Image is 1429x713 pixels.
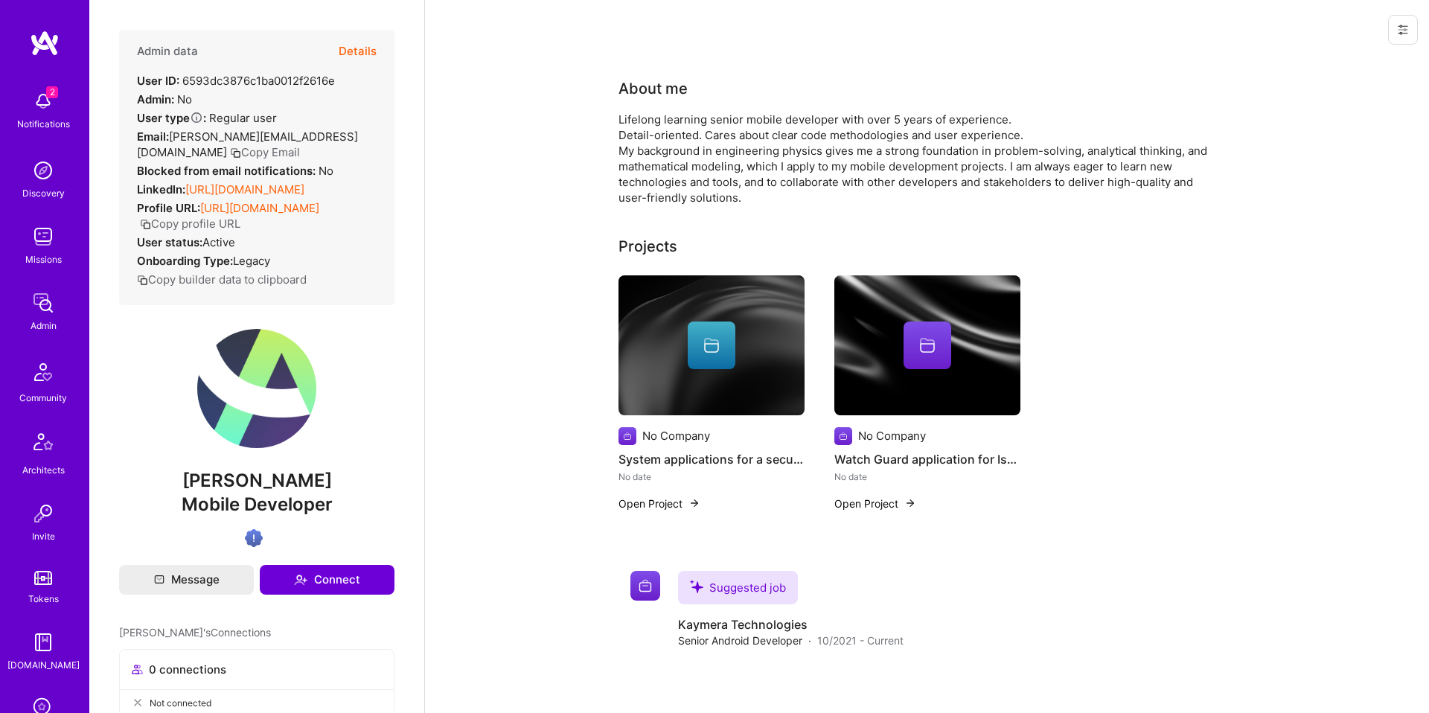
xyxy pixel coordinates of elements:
[834,275,1020,415] img: cover
[140,219,151,230] i: icon Copy
[17,116,70,132] div: Notifications
[28,222,58,252] img: teamwork
[137,130,169,144] strong: Email:
[140,216,240,231] button: Copy profile URL
[233,254,270,268] span: legacy
[230,144,300,160] button: Copy Email
[28,499,58,528] img: Invite
[197,329,316,448] img: User Avatar
[46,86,58,98] span: 2
[137,74,179,88] strong: User ID:
[618,450,805,469] h4: System applications for a secure android phone
[618,112,1214,205] div: Lifelong learning senior mobile developer with over 5 years of experience. Detail-oriented. Cares...
[245,529,263,547] img: High Potential User
[119,624,271,640] span: [PERSON_NAME]'s Connections
[137,164,319,178] strong: Blocked from email notifications:
[25,426,61,462] img: Architects
[22,185,65,201] div: Discovery
[25,354,61,390] img: Community
[817,633,904,648] span: 10/2021 - Current
[28,591,59,607] div: Tokens
[154,575,164,585] i: icon Mail
[119,565,254,595] button: Message
[688,497,700,509] img: arrow-right
[28,627,58,657] img: guide book
[642,428,710,444] div: No Company
[137,275,148,286] i: icon Copy
[200,201,319,215] a: [URL][DOMAIN_NAME]
[834,427,852,445] img: Company logo
[137,272,307,287] button: Copy builder data to clipboard
[137,111,206,125] strong: User type :
[25,252,62,267] div: Missions
[230,147,241,159] i: icon Copy
[630,571,660,601] img: Company logo
[185,182,304,196] a: [URL][DOMAIN_NAME]
[678,616,904,633] h4: Kaymera Technologies
[678,571,798,604] div: Suggested job
[834,469,1020,485] div: No date
[260,565,394,595] button: Connect
[19,390,67,406] div: Community
[834,496,916,511] button: Open Project
[182,493,333,515] span: Mobile Developer
[618,77,688,100] div: About me
[904,497,916,509] img: arrow-right
[190,111,203,124] i: Help
[678,633,802,648] span: Senior Android Developer
[132,664,143,675] i: icon Collaborator
[30,30,60,57] img: logo
[858,428,926,444] div: No Company
[137,254,233,268] strong: Onboarding Type:
[28,86,58,116] img: bell
[137,92,174,106] strong: Admin:
[137,73,335,89] div: 6593dc3876c1ba0012f2616e
[618,275,805,415] img: cover
[137,163,333,179] div: No
[137,235,202,249] strong: User status:
[7,657,80,673] div: [DOMAIN_NAME]
[137,130,358,159] span: [PERSON_NAME][EMAIL_ADDRESS][DOMAIN_NAME]
[202,235,235,249] span: Active
[150,695,211,711] span: Not connected
[618,235,677,258] div: Projects
[34,571,52,585] img: tokens
[137,92,192,107] div: No
[690,580,703,593] i: icon SuggestedTeams
[618,469,805,485] div: No date
[149,662,226,677] span: 0 connections
[137,45,198,58] h4: Admin data
[28,288,58,318] img: admin teamwork
[618,427,636,445] img: Company logo
[31,318,57,333] div: Admin
[137,201,200,215] strong: Profile URL:
[808,633,811,648] span: ·
[132,697,144,709] i: icon CloseGray
[22,462,65,478] div: Architects
[137,110,277,126] div: Regular user
[137,182,185,196] strong: LinkedIn:
[28,156,58,185] img: discovery
[618,496,700,511] button: Open Project
[119,470,394,492] span: [PERSON_NAME]
[834,450,1020,469] h4: Watch Guard application for Israel national security
[32,528,55,544] div: Invite
[339,30,377,73] button: Details
[294,573,307,586] i: icon Connect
